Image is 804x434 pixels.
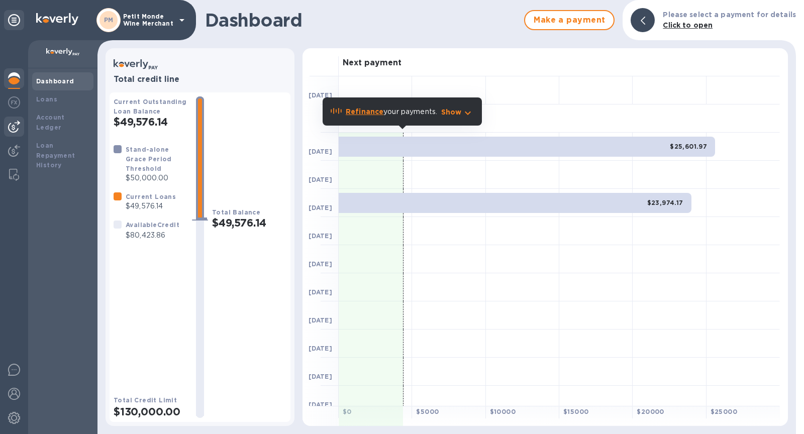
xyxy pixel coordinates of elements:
h3: Next payment [343,58,401,68]
b: Click to open [663,21,713,29]
b: Current Loans [126,193,176,200]
b: Total Balance [212,208,260,216]
p: Petit Monde Wine Merchant [123,13,173,27]
b: [DATE] [309,148,332,155]
p: $49,576.14 [126,201,176,211]
div: Unpin categories [4,10,24,30]
b: $25,601.97 [670,143,707,150]
b: Loans [36,95,57,103]
h2: $49,576.14 [212,216,286,229]
span: Make a payment [533,14,606,26]
h2: $49,576.14 [114,116,188,128]
b: Refinance [346,107,383,116]
b: Loan Repayment History [36,142,75,169]
b: [DATE] [309,260,332,268]
h1: Dashboard [205,10,519,31]
img: Foreign exchange [8,96,20,108]
img: Logo [36,13,78,25]
b: [DATE] [309,204,332,211]
b: [DATE] [309,91,332,99]
b: Available Credit [126,221,179,229]
b: $ 25000 [711,408,737,415]
b: [DATE] [309,401,332,408]
p: $50,000.00 [126,173,188,183]
b: Please select a payment for details [663,11,796,19]
b: $ 15000 [563,408,588,415]
b: Dashboard [36,77,74,85]
b: [DATE] [309,288,332,296]
b: $ 10000 [490,408,516,415]
p: your payments. [346,106,437,117]
b: [DATE] [309,232,332,240]
b: Total Credit Limit [114,396,177,404]
button: Show [441,107,474,117]
b: Account Ledger [36,114,65,131]
b: Stand-alone Grace Period Threshold [126,146,172,172]
b: $23,974.17 [647,199,683,206]
h2: $130,000.00 [114,405,188,418]
h3: Total credit line [114,75,286,84]
p: Show [441,107,462,117]
b: [DATE] [309,345,332,352]
b: PM [104,16,114,24]
b: [DATE] [309,373,332,380]
b: Current Outstanding Loan Balance [114,98,187,115]
b: $ 5000 [416,408,439,415]
button: Make a payment [524,10,615,30]
b: $ 20000 [637,408,664,415]
b: [DATE] [309,176,332,183]
p: $80,423.86 [126,230,179,241]
b: [DATE] [309,316,332,324]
